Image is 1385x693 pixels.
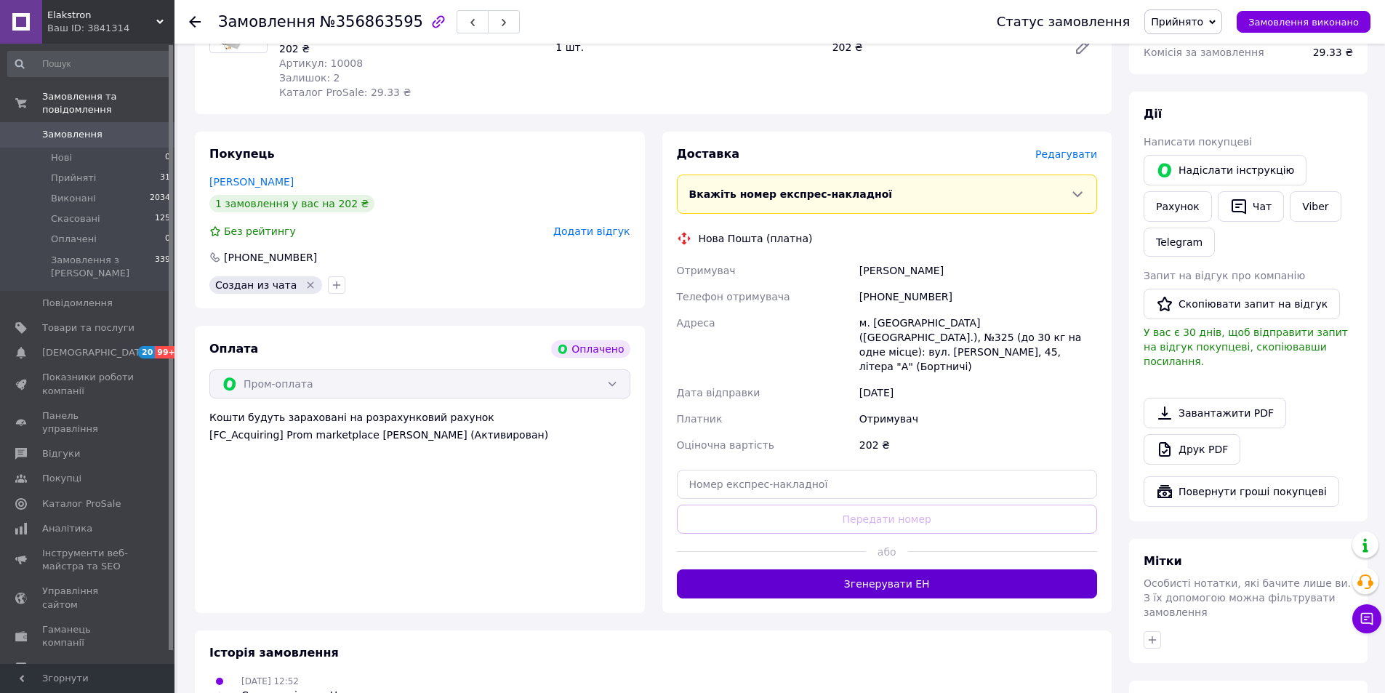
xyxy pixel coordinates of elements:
[209,428,630,442] div: [FC_Acquiring] Prom marketplace [PERSON_NAME] (Активирован)
[551,340,630,358] div: Оплачено
[42,522,92,535] span: Аналітика
[677,470,1098,499] input: Номер експрес-накладної
[677,569,1098,598] button: Згенерувати ЕН
[1144,434,1240,465] a: Друк PDF
[1144,398,1286,428] a: Завантажити PDF
[677,413,723,425] span: Платник
[856,432,1100,458] div: 202 ₴
[51,192,96,205] span: Виконані
[305,279,316,291] svg: Видалити мітку
[1144,270,1305,281] span: Запит на відгук про компанію
[42,346,150,359] span: [DEMOGRAPHIC_DATA]
[1144,327,1348,367] span: У вас є 30 днів, щоб відправити запит на відгук покупцеві, скопіювавши посилання.
[677,387,760,398] span: Дата відправки
[677,439,774,451] span: Оціночна вартість
[689,188,893,200] span: Вкажіть номер експрес-накладної
[1313,47,1353,58] span: 29.33 ₴
[51,233,97,246] span: Оплачені
[1352,604,1381,633] button: Чат з покупцем
[856,284,1100,310] div: [PHONE_NUMBER]
[856,310,1100,380] div: м. [GEOGRAPHIC_DATA] ([GEOGRAPHIC_DATA].), №325 (до 30 кг на одне місце): вул. [PERSON_NAME], 45,...
[224,225,296,237] span: Без рейтингу
[155,212,170,225] span: 125
[42,497,121,510] span: Каталог ProSale
[209,147,275,161] span: Покупець
[279,87,411,98] span: Каталог ProSale: 29.33 ₴
[279,72,340,84] span: Залишок: 2
[827,37,1062,57] div: 202 ₴
[1144,155,1306,185] button: Надіслати інструкцію
[42,297,113,310] span: Повідомлення
[51,254,155,280] span: Замовлення з [PERSON_NAME]
[189,15,201,29] div: Повернутися назад
[42,661,79,674] span: Маркет
[677,147,740,161] span: Доставка
[866,545,908,559] span: або
[42,409,135,436] span: Панель управління
[279,41,544,56] div: 202 ₴
[1144,476,1339,507] button: Повернути гроші покупцеві
[160,172,170,185] span: 31
[165,151,170,164] span: 0
[42,321,135,335] span: Товари та послуги
[155,346,179,358] span: 99+
[1144,136,1252,148] span: Написати покупцеві
[42,90,174,116] span: Замовлення та повідомлення
[42,128,103,141] span: Замовлення
[1144,47,1264,58] span: Комісія за замовлення
[1144,577,1351,618] span: Особисті нотатки, які бачите лише ви. З їх допомогою можна фільтрувати замовлення
[695,231,816,246] div: Нова Пошта (платна)
[1144,289,1340,319] button: Скопіювати запит на відгук
[218,13,316,31] span: Замовлення
[279,57,363,69] span: Артикул: 10008
[856,406,1100,432] div: Отримувач
[856,380,1100,406] div: [DATE]
[1144,554,1182,568] span: Мітки
[1035,148,1097,160] span: Редагувати
[677,291,790,303] span: Телефон отримувача
[215,279,297,291] span: Создан из чата
[241,676,299,686] span: [DATE] 12:52
[209,342,258,356] span: Оплата
[320,13,423,31] span: №356863595
[1151,16,1203,28] span: Прийнято
[856,257,1100,284] div: [PERSON_NAME]
[1237,11,1370,33] button: Замовлення виконано
[42,472,81,485] span: Покупці
[1144,228,1215,257] a: Telegram
[51,212,100,225] span: Скасовані
[1290,191,1341,222] a: Viber
[209,410,630,442] div: Кошти будуть зараховані на розрахунковий рахунок
[209,176,294,188] a: [PERSON_NAME]
[553,225,630,237] span: Додати відгук
[42,447,80,460] span: Відгуки
[997,15,1131,29] div: Статус замовлення
[1144,191,1212,222] button: Рахунок
[209,195,374,212] div: 1 замовлення у вас на 202 ₴
[150,192,170,205] span: 2034
[550,37,826,57] div: 1 шт.
[165,233,170,246] span: 0
[138,346,155,358] span: 20
[51,151,72,164] span: Нові
[1144,107,1162,121] span: Дії
[677,317,715,329] span: Адреса
[42,585,135,611] span: Управління сайтом
[42,547,135,573] span: Інструменти веб-майстра та SEO
[155,254,170,280] span: 339
[1068,33,1097,62] a: Редагувати
[209,646,339,660] span: Історія замовлення
[1248,17,1359,28] span: Замовлення виконано
[677,265,736,276] span: Отримувач
[51,172,96,185] span: Прийняті
[42,623,135,649] span: Гаманець компанії
[222,250,318,265] div: [PHONE_NUMBER]
[1218,191,1284,222] button: Чат
[42,371,135,397] span: Показники роботи компанії
[7,51,172,77] input: Пошук
[47,22,174,35] div: Ваш ID: 3841314
[47,9,156,22] span: Elakstron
